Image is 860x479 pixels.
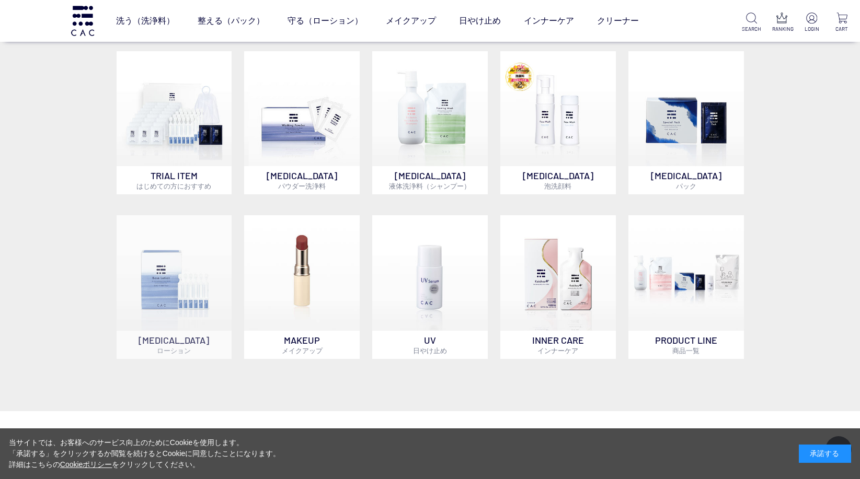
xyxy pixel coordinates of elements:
a: [MEDICAL_DATA]液体洗浄料（シャンプー） [372,51,488,195]
p: PRODUCT LINE [628,331,744,359]
a: 整える（パック） [198,6,265,36]
p: LOGIN [802,25,821,33]
span: インナーケア [537,346,578,355]
p: [MEDICAL_DATA] [500,166,616,194]
a: UV日やけ止め [372,215,488,359]
p: [MEDICAL_DATA] [244,166,360,194]
img: トライアルセット [117,51,232,167]
span: 商品一覧 [672,346,700,355]
a: CART [832,13,852,33]
p: [MEDICAL_DATA] [372,166,488,194]
p: INNER CARE [500,331,616,359]
a: トライアルセット TRIAL ITEMはじめての方におすすめ [117,51,232,195]
a: 日やけ止め [459,6,501,36]
a: 泡洗顔料 [MEDICAL_DATA]泡洗顔料 [500,51,616,195]
p: RANKING [772,25,792,33]
img: インナーケア [500,215,616,331]
p: [MEDICAL_DATA] [628,166,744,194]
p: MAKEUP [244,331,360,359]
span: ローション [157,346,191,355]
a: 洗う（洗浄料） [116,6,175,36]
img: logo [70,6,96,36]
a: [MEDICAL_DATA]パック [628,51,744,195]
a: インナーケア [524,6,574,36]
p: TRIAL ITEM [117,166,232,194]
a: クリーナー [597,6,639,36]
a: SEARCH [742,13,761,33]
a: LOGIN [802,13,821,33]
a: PRODUCT LINE商品一覧 [628,215,744,359]
span: 泡洗顔料 [544,182,571,190]
span: メイクアップ [282,346,323,355]
p: UV [372,331,488,359]
span: はじめての方におすすめ [136,182,211,190]
div: 承諾する [799,445,851,463]
a: RANKING [772,13,792,33]
a: Cookieポリシー [60,460,112,469]
p: [MEDICAL_DATA] [117,331,232,359]
img: 泡洗顔料 [500,51,616,167]
span: 日やけ止め [413,346,447,355]
span: パック [676,182,696,190]
span: 液体洗浄料（シャンプー） [389,182,471,190]
a: インナーケア INNER CAREインナーケア [500,215,616,359]
a: MAKEUPメイクアップ [244,215,360,359]
a: [MEDICAL_DATA]ローション [117,215,232,359]
a: 守る（ローション） [288,6,363,36]
p: CART [832,25,852,33]
a: [MEDICAL_DATA]パウダー洗浄料 [244,51,360,195]
p: SEARCH [742,25,761,33]
div: 当サイトでは、お客様へのサービス向上のためにCookieを使用します。 「承諾する」をクリックするか閲覧を続けるとCookieに同意したことになります。 詳細はこちらの をクリックしてください。 [9,437,281,470]
a: メイクアップ [386,6,436,36]
span: パウダー洗浄料 [278,182,326,190]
